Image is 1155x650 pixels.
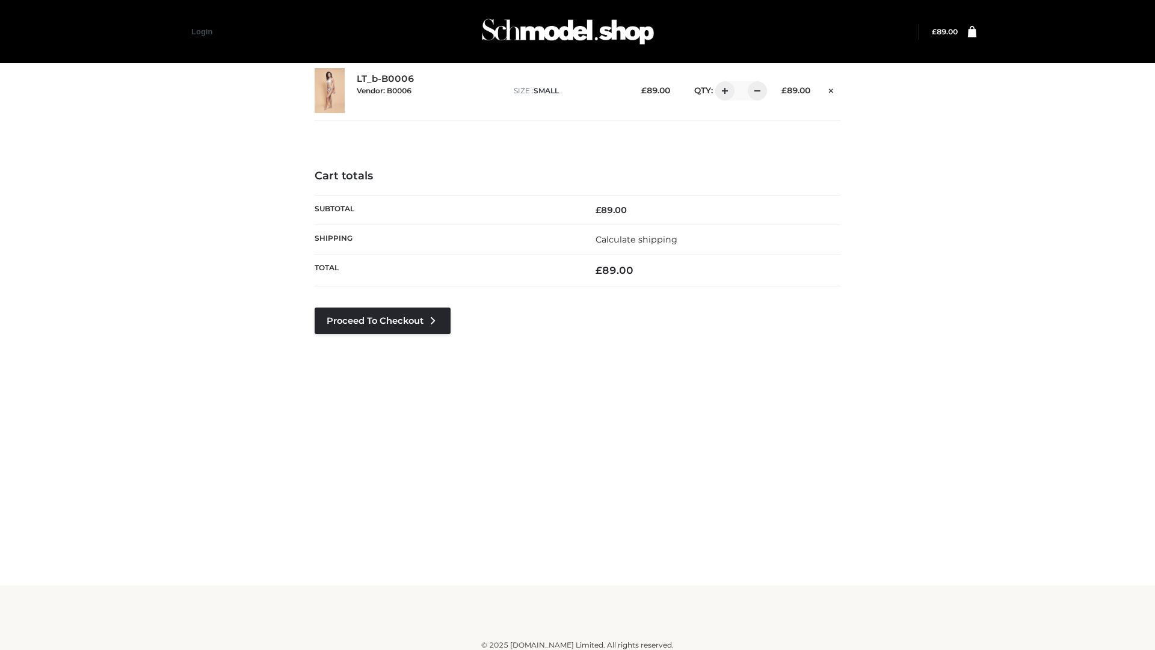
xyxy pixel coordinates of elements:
span: £ [781,85,787,95]
th: Subtotal [315,195,577,224]
span: £ [596,205,601,215]
span: £ [641,85,647,95]
div: QTY: [682,81,763,101]
span: SMALL [534,86,559,95]
a: £89.00 [932,27,958,36]
bdi: 89.00 [781,85,810,95]
img: Schmodel Admin 964 [478,8,658,55]
div: LT_b-B0006 [357,73,502,107]
a: Remove this item [822,81,840,97]
bdi: 89.00 [641,85,670,95]
p: size : [514,85,623,96]
h4: Cart totals [315,170,840,183]
span: £ [932,27,937,36]
th: Shipping [315,224,577,254]
bdi: 89.00 [596,264,633,276]
small: Vendor: B0006 [357,86,411,95]
a: Proceed to Checkout [315,308,451,334]
a: Calculate shipping [596,234,677,245]
span: £ [596,264,602,276]
bdi: 89.00 [596,205,627,215]
bdi: 89.00 [932,27,958,36]
th: Total [315,255,577,286]
a: Login [191,27,212,36]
